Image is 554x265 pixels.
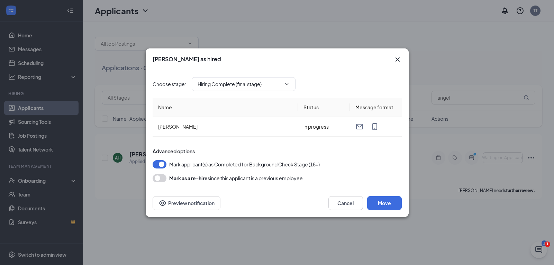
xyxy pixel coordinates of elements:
th: Message format [350,98,402,117]
span: Mark applicant(s) as Completed for Background Check Stage (18+) [169,160,320,168]
svg: Email [355,122,364,131]
div: Advanced options [153,148,402,155]
th: Status [298,98,350,117]
div: since this applicant is a previous employee. [169,174,304,182]
svg: ChevronDown [284,81,290,87]
button: Cancel [328,196,363,210]
iframe: Intercom live chat [530,241,547,258]
svg: MobileSms [371,122,379,131]
span: 1 [545,241,550,247]
button: Close [393,55,402,64]
th: Name [153,98,298,117]
span: Choose stage : [153,80,186,88]
b: Mark as a re-hire [169,175,208,181]
svg: Eye [158,199,167,207]
h3: [PERSON_NAME] as hired [153,55,221,63]
svg: Cross [393,55,402,64]
td: in progress [298,117,350,137]
button: Move [367,196,402,210]
span: [PERSON_NAME] [158,124,198,130]
button: Preview notificationEye [153,196,220,210]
